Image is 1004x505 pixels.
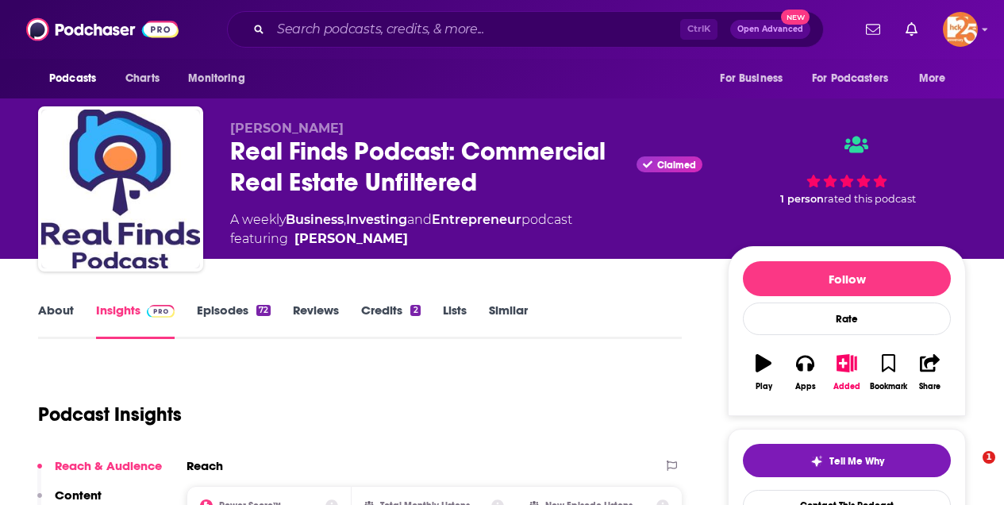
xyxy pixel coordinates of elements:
a: About [38,303,74,339]
button: open menu [709,64,802,94]
span: Tell Me Why [829,455,884,468]
span: Charts [125,67,160,90]
button: Follow [743,261,951,296]
span: and [407,212,432,227]
div: Bookmark [870,382,907,391]
span: , [344,212,346,227]
div: A weekly podcast [230,210,572,249]
a: Charts [115,64,169,94]
img: Real Finds Podcast: Commercial Real Estate Unfiltered [41,110,200,268]
img: tell me why sparkle [810,455,823,468]
span: 1 person [780,193,824,205]
a: Reviews [293,303,339,339]
a: Similar [489,303,528,339]
h1: Podcast Insights [38,403,182,426]
a: Gordon Lamphere [294,229,408,249]
div: 72 [256,305,271,316]
button: Added [826,344,867,401]
span: For Business [720,67,783,90]
a: InsightsPodchaser Pro [96,303,175,339]
div: Search podcasts, credits, & more... [227,11,824,48]
span: Claimed [657,161,696,169]
p: Reach & Audience [55,458,162,473]
div: 1 personrated this podcast [728,121,966,220]
span: featuring [230,229,572,249]
div: Share [919,382,941,391]
button: open menu [38,64,117,94]
div: Play [756,382,772,391]
span: [PERSON_NAME] [230,121,344,136]
a: Entrepreneur [432,212,521,227]
a: Credits2 [361,303,420,339]
span: Podcasts [49,67,96,90]
button: Reach & Audience [37,458,162,488]
a: Business [286,212,344,227]
span: rated this podcast [824,193,916,205]
h2: Reach [187,458,223,473]
div: Rate [743,303,951,335]
a: Show notifications dropdown [899,16,924,43]
span: Ctrl K [680,19,717,40]
button: open menu [802,64,911,94]
span: New [781,10,810,25]
span: Open Advanced [737,25,803,33]
button: Open AdvancedNew [730,20,810,39]
iframe: Intercom live chat [950,451,988,489]
img: User Profile [943,12,978,47]
a: Episodes72 [197,303,271,339]
button: Bookmark [867,344,909,401]
div: Added [833,382,860,391]
span: Monitoring [188,67,244,90]
a: Show notifications dropdown [860,16,887,43]
a: Investing [346,212,407,227]
a: Lists [443,303,467,339]
span: 1 [983,451,995,464]
button: open menu [908,64,966,94]
button: Apps [784,344,825,401]
button: Play [743,344,784,401]
button: Show profile menu [943,12,978,47]
div: Apps [795,382,816,391]
input: Search podcasts, credits, & more... [271,17,680,42]
span: Logged in as kerrifulks [943,12,978,47]
button: open menu [177,64,265,94]
span: For Podcasters [812,67,888,90]
img: Podchaser - Follow, Share and Rate Podcasts [26,14,179,44]
button: Share [910,344,951,401]
img: Podchaser Pro [147,305,175,318]
div: 2 [410,305,420,316]
p: Content [55,488,102,503]
button: tell me why sparkleTell Me Why [743,444,951,477]
span: More [919,67,946,90]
